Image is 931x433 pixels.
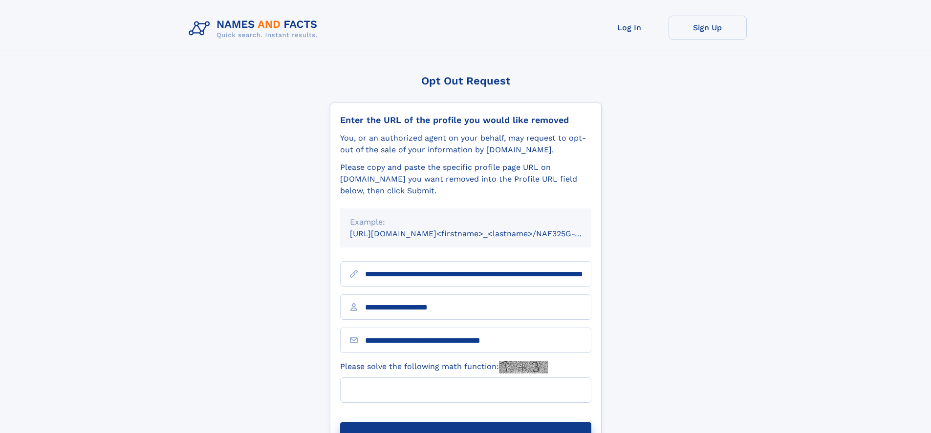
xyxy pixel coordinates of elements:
div: You, or an authorized agent on your behalf, may request to opt-out of the sale of your informatio... [340,132,591,156]
label: Please solve the following math function: [340,361,548,373]
img: Logo Names and Facts [185,16,325,42]
div: Opt Out Request [330,75,602,87]
a: Log In [590,16,669,40]
div: Example: [350,216,582,228]
div: Enter the URL of the profile you would like removed [340,115,591,125]
a: Sign Up [669,16,747,40]
small: [URL][DOMAIN_NAME]<firstname>_<lastname>/NAF325G-xxxxxxxx [350,229,610,238]
div: Please copy and paste the specific profile page URL on [DOMAIN_NAME] you want removed into the Pr... [340,162,591,197]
